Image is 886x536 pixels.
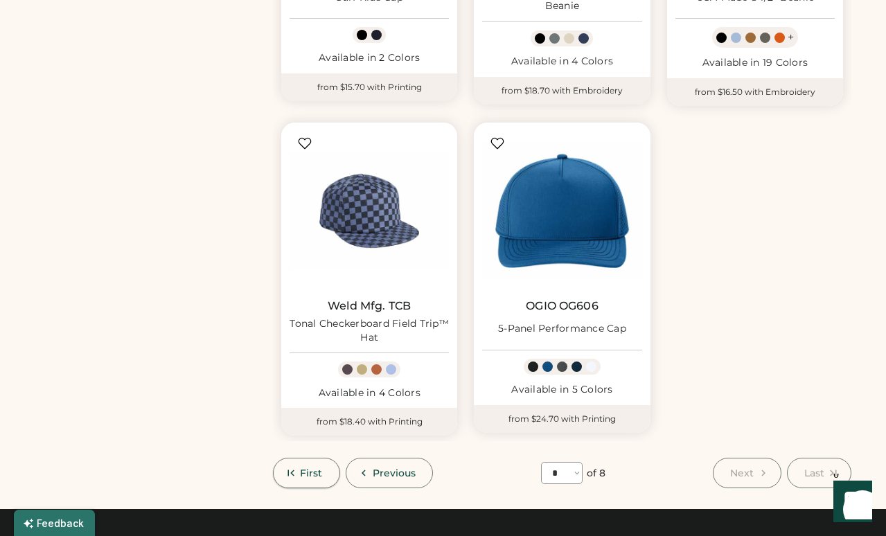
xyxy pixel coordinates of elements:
button: First [273,458,340,488]
span: First [300,468,323,478]
div: from $16.50 with Embroidery [667,78,843,106]
a: Weld Mfg. TCB [328,299,411,313]
div: + [788,30,794,45]
div: Available in 19 Colors [675,56,835,70]
button: Last [787,458,851,488]
div: 5-Panel Performance Cap [498,322,626,336]
img: OGIO OG606 5-Panel Performance Cap [482,131,641,290]
div: from $18.40 with Printing [281,408,457,436]
button: Next [713,458,781,488]
a: OGIO OG606 [526,299,599,313]
div: from $15.70 with Printing [281,73,457,101]
div: of 8 [587,467,605,481]
img: Weld Mfg. TCB Tonal Checkerboard Field Trip™ Hat [290,131,449,290]
div: from $24.70 with Printing [474,405,650,433]
div: from $18.70 with Embroidery [474,77,650,105]
span: Next [730,468,754,478]
div: Available in 4 Colors [482,55,641,69]
div: Tonal Checkerboard Field Trip™ Hat [290,317,449,345]
button: Previous [346,458,434,488]
div: Available in 4 Colors [290,386,449,400]
div: Available in 2 Colors [290,51,449,65]
iframe: Front Chat [820,474,880,533]
div: Available in 5 Colors [482,383,641,397]
span: Last [804,468,824,478]
span: Previous [373,468,416,478]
